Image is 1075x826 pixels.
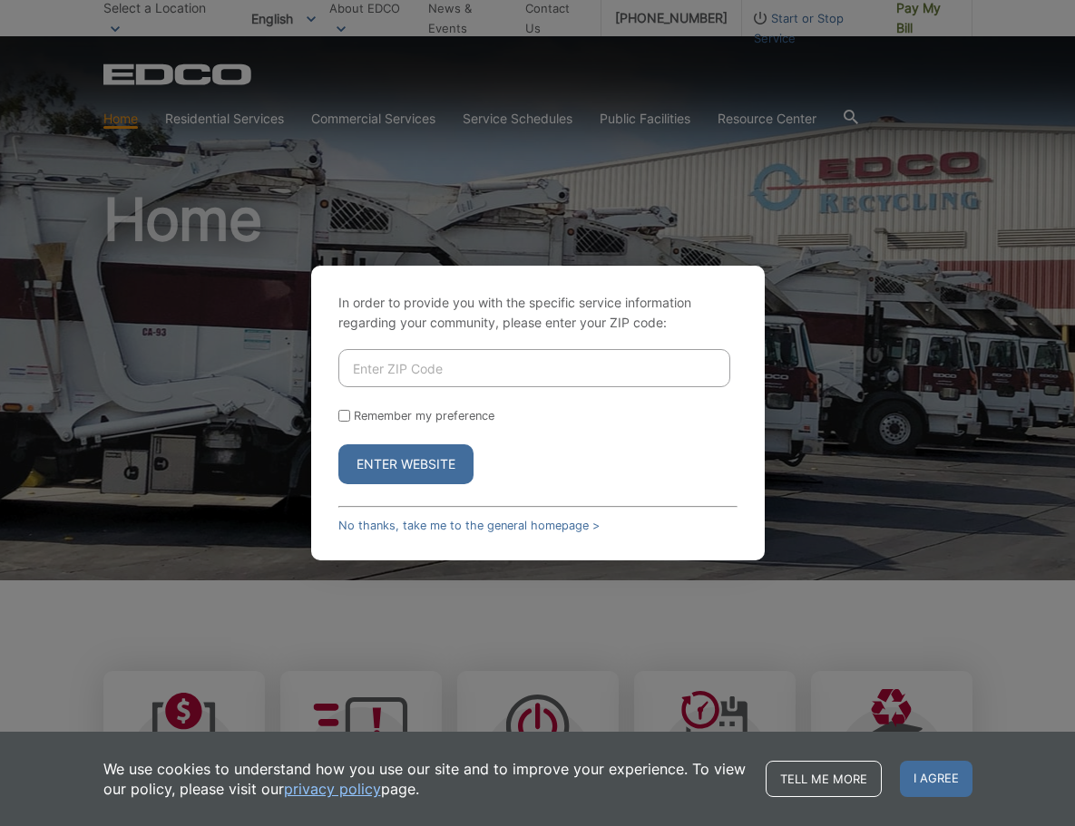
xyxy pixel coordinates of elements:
p: We use cookies to understand how you use our site and to improve your experience. To view our pol... [103,759,748,799]
button: Enter Website [338,444,474,484]
a: Tell me more [766,761,882,797]
label: Remember my preference [354,409,494,423]
a: No thanks, take me to the general homepage > [338,519,600,532]
input: Enter ZIP Code [338,349,730,387]
a: privacy policy [284,779,381,799]
span: I agree [900,761,972,797]
p: In order to provide you with the specific service information regarding your community, please en... [338,293,738,333]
